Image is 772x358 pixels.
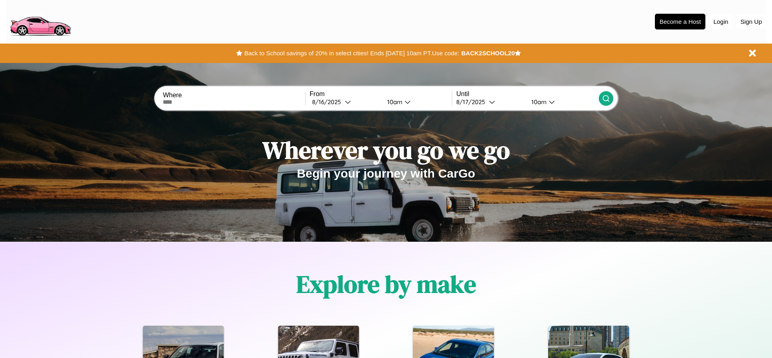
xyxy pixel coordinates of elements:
b: BACK2SCHOOL20 [461,50,515,57]
div: 10am [383,98,405,106]
label: From [310,90,452,98]
button: 8/16/2025 [310,98,381,106]
label: Where [163,92,305,99]
button: Become a Host [655,14,705,29]
button: Login [709,14,732,29]
button: 10am [525,98,598,106]
button: Sign Up [736,14,766,29]
button: 10am [381,98,452,106]
button: Back to School savings of 20% in select cities! Ends [DATE] 10am PT.Use code: [242,48,461,59]
div: 8 / 16 / 2025 [312,98,345,106]
img: logo [6,4,74,38]
div: 10am [527,98,549,106]
h1: Explore by make [296,268,476,301]
div: 8 / 17 / 2025 [456,98,489,106]
label: Until [456,90,598,98]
